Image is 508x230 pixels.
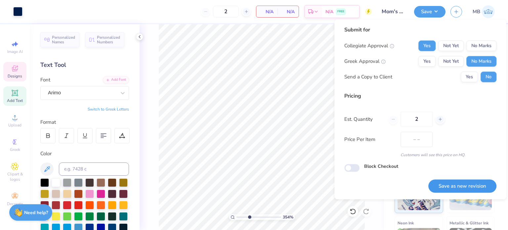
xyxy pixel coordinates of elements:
button: Switch to Greek Letters [88,107,129,112]
input: – – [213,6,239,18]
div: Collegiate Approval [344,42,394,49]
button: No Marks [466,56,496,67]
div: Text Tool [40,61,129,69]
input: – – [401,112,433,127]
span: N/A [281,8,295,15]
button: No [481,71,496,82]
label: Price Per Item [344,136,396,143]
span: FREE [337,9,344,14]
div: Customers will see this price on HQ. [344,152,496,158]
span: Decorate [7,201,23,207]
span: 354 % [283,214,293,220]
button: Not Yet [438,56,464,67]
span: Designs [8,73,22,79]
button: Yes [461,71,478,82]
img: Marianne Bagtang [482,5,495,18]
span: Upload [8,122,21,128]
div: Send a Copy to Client [344,73,392,81]
input: e.g. 7428 c [59,162,129,176]
span: Personalized Names [52,35,75,44]
div: Submit for [344,26,496,34]
span: Clipart & logos [3,171,26,182]
button: Yes [418,56,436,67]
span: Personalized Numbers [97,35,120,44]
div: Color [40,150,129,158]
label: Est. Quantity [344,115,384,123]
label: Block Checkout [364,163,398,170]
span: Greek [10,147,20,152]
input: Untitled Design [377,5,409,18]
div: Format [40,118,130,126]
span: MB [473,8,480,16]
button: Yes [418,40,436,51]
button: Not Yet [438,40,464,51]
button: No Marks [466,40,496,51]
span: N/A [260,8,274,15]
span: Neon Ink [398,219,414,226]
span: Add Text [7,98,23,103]
span: Metallic & Glitter Ink [449,219,488,226]
span: Image AI [7,49,23,54]
label: Font [40,76,50,84]
div: Pricing [344,92,496,100]
div: Add Font [103,76,129,84]
a: MB [473,5,495,18]
strong: Need help? [24,209,48,216]
div: Greek Approval [344,58,386,65]
span: N/A [325,8,333,15]
button: Save as new revision [428,179,496,193]
button: Save [414,6,445,18]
